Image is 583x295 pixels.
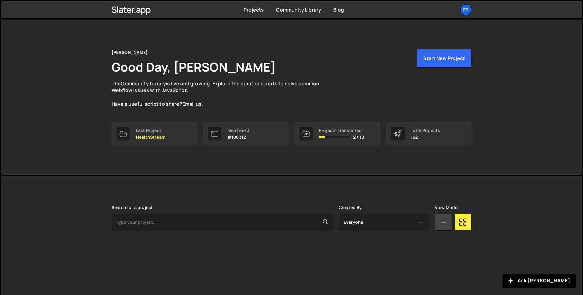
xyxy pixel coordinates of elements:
a: Email us [182,101,202,107]
input: Type your project... [112,214,333,231]
a: Community Library [121,80,166,87]
a: Community Library [276,6,321,13]
h1: Good Day, [PERSON_NAME] [112,59,276,75]
span: 2 / 10 [353,135,364,140]
a: Projects [244,6,264,13]
button: Start New Project [417,49,471,68]
a: Ed [460,4,471,15]
button: Ask [PERSON_NAME] [503,274,576,288]
div: Member ID [227,128,249,133]
p: HealthStream [136,135,166,140]
label: View Mode [435,205,457,210]
div: [PERSON_NAME] [112,49,148,56]
a: Blog [333,6,344,13]
label: Search for a project [112,205,153,210]
label: Created By [339,205,362,210]
div: Total Projects [411,128,440,133]
a: Last Project HealthStream [112,122,197,145]
p: #100312 [227,135,249,140]
p: 162 [411,135,440,140]
div: Last Project [136,128,166,133]
div: Projects Transferred [319,128,364,133]
p: The is live and growing. Explore the curated scripts to solve common Webflow issues with JavaScri... [112,80,331,108]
